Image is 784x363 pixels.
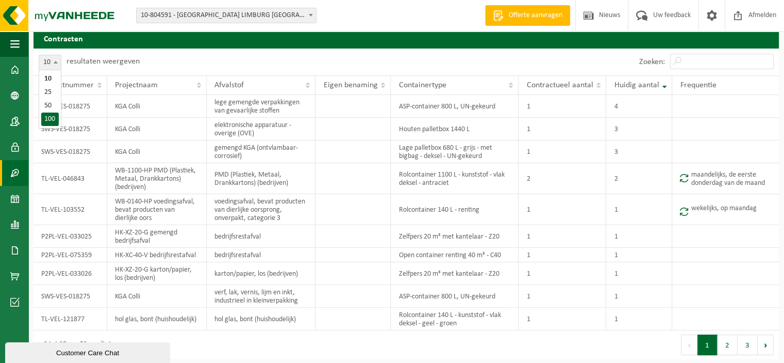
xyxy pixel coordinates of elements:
[672,194,779,225] td: wekelijks, op maandag
[398,81,446,89] span: Containertype
[391,140,519,163] td: Lage palletbox 680 L - grijs - met bigbag - deksel - UN-gekeurd
[107,118,207,140] td: KGA Colli
[697,335,718,355] button: 1
[34,140,107,163] td: SWS-VES-018275
[107,225,207,248] td: HK-XZ-20-G gemengd bedrijfsafval
[391,308,519,330] td: Rolcontainer 140 L - kunststof - vlak deksel - geel - groen
[519,118,606,140] td: 1
[207,140,316,163] td: gemengd KGA (ontvlambaar-corrosief)
[485,5,570,26] a: Offerte aanvragen
[391,194,519,225] td: Rolcontainer 140 L - renting
[34,95,107,118] td: SWS-VES-018275
[39,55,61,70] span: 10
[207,225,316,248] td: bedrijfsrestafval
[41,72,59,86] li: 10
[207,163,316,194] td: PMD (Plastiek, Metaal, Drankkartons) (bedrijven)
[207,262,316,285] td: karton/papier, los (bedrijven)
[606,285,672,308] td: 1
[681,335,697,355] button: Previous
[519,163,606,194] td: 2
[606,262,672,285] td: 1
[115,81,158,89] span: Projectnaam
[519,262,606,285] td: 1
[526,81,593,89] span: Contractueel aantal
[606,163,672,194] td: 2
[738,335,758,355] button: 3
[519,140,606,163] td: 1
[391,163,519,194] td: Rolcontainer 1100 L - kunststof - vlak deksel - antraciet
[34,225,107,248] td: P2PL-VEL-033025
[207,95,316,118] td: lege gemengde verpakkingen van gevaarlijke stoffen
[606,140,672,163] td: 3
[672,163,779,194] td: maandelijks, de eerste donderdag van de maand
[34,28,779,48] h2: Contracten
[519,248,606,262] td: 1
[506,10,565,21] span: Offerte aanvragen
[519,308,606,330] td: 1
[391,118,519,140] td: Houten palletbox 1440 L
[136,8,316,23] span: 10-804591 - SABCA LIMBURG NV - LUMMEN
[606,308,672,330] td: 1
[606,225,672,248] td: 1
[41,81,94,89] span: Projectnummer
[107,163,207,194] td: WB-1100-HP PMD (Plastiek, Metaal, Drankkartons) (bedrijven)
[391,285,519,308] td: ASP-container 800 L, UN-gekeurd
[519,194,606,225] td: 1
[107,262,207,285] td: HK-XZ-20-G karton/papier, los (bedrijven)
[391,248,519,262] td: Open container renting 40 m³ - C40
[41,99,59,113] li: 50
[391,262,519,285] td: Zelfpers 20 m³ met kantelaar - Z20
[214,81,244,89] span: Afvalstof
[519,225,606,248] td: 1
[107,95,207,118] td: KGA Colli
[39,336,119,354] div: 1 tot 10 van 21 resultaten
[207,248,316,262] td: bedrijfsrestafval
[519,285,606,308] td: 1
[614,81,659,89] span: Huidig aantal
[207,118,316,140] td: elektronische apparatuur - overige (OVE)
[391,225,519,248] td: Zelfpers 20 m³ met kantelaar - Z20
[34,194,107,225] td: TL-VEL-103552
[391,95,519,118] td: ASP-container 800 L, UN-gekeurd
[519,95,606,118] td: 1
[606,194,672,225] td: 1
[758,335,774,355] button: Next
[207,308,316,330] td: hol glas, bont (huishoudelijk)
[34,163,107,194] td: TL-VEL-046843
[639,58,665,66] label: Zoeken:
[606,248,672,262] td: 1
[66,57,140,66] label: resultaten weergeven
[5,340,172,363] iframe: chat widget
[107,308,207,330] td: hol glas, bont (huishoudelijk)
[606,95,672,118] td: 4
[718,335,738,355] button: 2
[34,308,107,330] td: TL-VEL-121877
[680,81,716,89] span: Frequentie
[323,81,377,89] span: Eigen benaming
[606,118,672,140] td: 3
[107,140,207,163] td: KGA Colli
[207,194,316,225] td: voedingsafval, bevat producten van dierlijke oorsprong, onverpakt, categorie 3
[34,262,107,285] td: P2PL-VEL-033026
[207,285,316,308] td: verf, lak, vernis, lijm en inkt, industrieel in kleinverpakking
[107,248,207,262] td: HK-XC-40-V bedrijfsrestafval
[137,8,316,23] span: 10-804591 - SABCA LIMBURG NV - LUMMEN
[41,113,59,126] li: 100
[41,86,59,99] li: 25
[107,194,207,225] td: WB-0140-HP voedingsafval, bevat producten van dierlijke oors
[34,248,107,262] td: P2PL-VEL-075359
[107,285,207,308] td: KGA Colli
[34,285,107,308] td: SWS-VES-018275
[34,118,107,140] td: SWS-VES-018275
